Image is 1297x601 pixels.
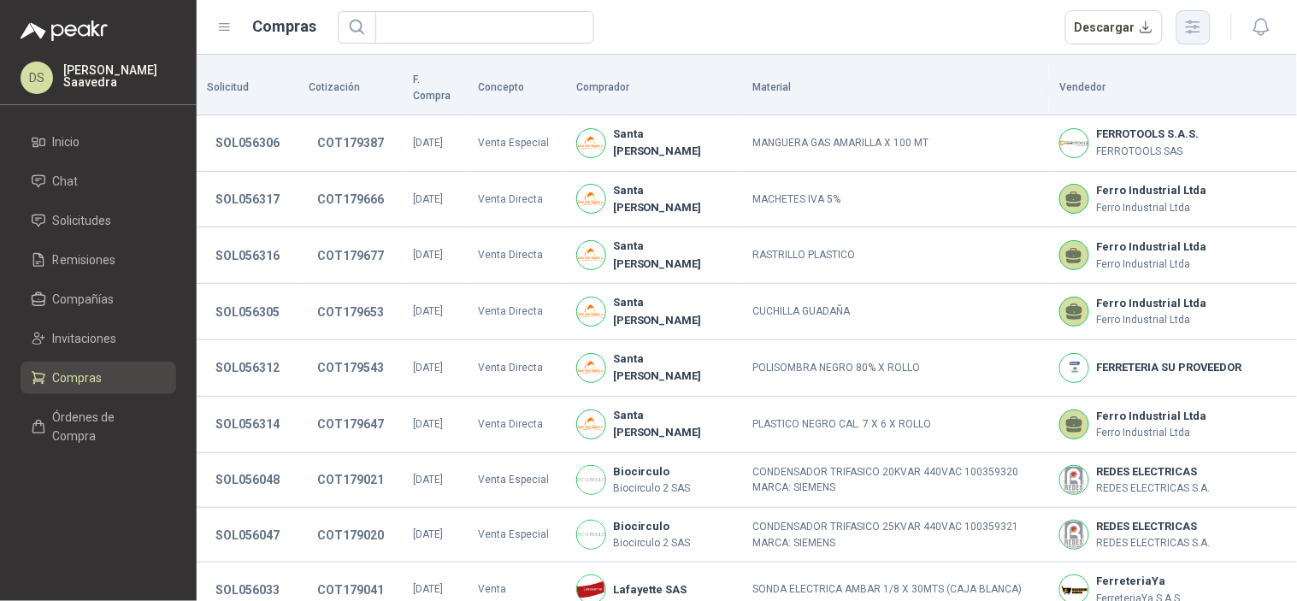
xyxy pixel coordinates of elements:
[613,407,733,442] b: Santa [PERSON_NAME]
[207,184,288,215] button: SOL056317
[1060,521,1088,549] img: Company Logo
[21,244,176,276] a: Remisiones
[1096,359,1241,376] b: FERRETERIA SU PROVEEDOR
[413,305,443,317] span: [DATE]
[742,397,1049,453] td: PLASTICO NEGRO CAL. 7 X 6 X ROLLO
[468,508,565,563] td: Venta Especial
[742,62,1049,115] th: Material
[1065,10,1164,44] button: Descargar
[577,410,605,439] img: Company Logo
[468,340,565,397] td: Venta Directa
[207,464,288,495] button: SOL056048
[309,297,392,327] button: COT179653
[21,362,176,394] a: Compras
[468,62,565,115] th: Concepto
[1096,239,1206,256] b: Ferro Industrial Ltda
[309,464,392,495] button: COT179021
[413,418,443,430] span: [DATE]
[613,182,733,217] b: Santa [PERSON_NAME]
[413,474,443,486] span: [DATE]
[298,62,403,115] th: Cotización
[207,409,288,439] button: SOL056314
[613,535,691,551] p: Biocirculo 2 SAS
[577,354,605,382] img: Company Logo
[413,528,443,540] span: [DATE]
[63,64,176,88] p: [PERSON_NAME] Saavedra
[1096,126,1199,143] b: FERROTOOLS S.A.S.
[468,284,565,340] td: Venta Directa
[309,409,392,439] button: COT179647
[309,127,392,158] button: COT179387
[21,21,108,41] img: Logo peakr
[309,520,392,551] button: COT179020
[577,298,605,326] img: Company Logo
[1096,200,1206,216] p: Ferro Industrial Ltda
[1060,354,1088,382] img: Company Logo
[577,466,605,494] img: Company Logo
[21,204,176,237] a: Solicitudes
[1096,408,1206,425] b: Ferro Industrial Ltda
[21,322,176,355] a: Invitaciones
[1096,480,1210,497] p: REDES ELECTRICAS S.A.
[207,520,288,551] button: SOL056047
[613,581,687,598] b: Lafayette SAS
[577,129,605,157] img: Company Logo
[413,249,443,261] span: [DATE]
[197,62,298,115] th: Solicitud
[309,184,392,215] button: COT179666
[21,165,176,197] a: Chat
[1096,535,1210,551] p: REDES ELECTRICAS S.A.
[577,185,605,213] img: Company Logo
[1096,312,1206,328] p: Ferro Industrial Ltda
[742,115,1049,172] td: MANGUERA GAS AMARILLA X 100 MT
[1060,466,1088,494] img: Company Logo
[21,401,176,452] a: Órdenes de Compra
[207,352,288,383] button: SOL056312
[1096,425,1206,441] p: Ferro Industrial Ltda
[53,250,116,269] span: Remisiones
[468,453,565,508] td: Venta Especial
[566,62,743,115] th: Comprador
[468,115,565,172] td: Venta Especial
[577,521,605,549] img: Company Logo
[53,290,115,309] span: Compañías
[53,211,112,230] span: Solicitudes
[413,362,443,374] span: [DATE]
[613,480,691,497] p: Biocirculo 2 SAS
[1096,182,1206,199] b: Ferro Industrial Ltda
[1060,129,1088,157] img: Company Logo
[53,329,117,348] span: Invitaciones
[613,126,733,161] b: Santa [PERSON_NAME]
[309,240,392,271] button: COT179677
[21,283,176,315] a: Compañías
[742,508,1049,563] td: CONDENSADOR TRIFASICO 25KVAR 440VAC 100359321 MARCA: SIEMENS
[21,126,176,158] a: Inicio
[53,133,80,151] span: Inicio
[207,297,288,327] button: SOL056305
[413,137,443,149] span: [DATE]
[742,172,1049,228] td: MACHETES IVA 5%
[1096,463,1210,480] b: REDES ELECTRICAS
[742,453,1049,508] td: CONDENSADOR TRIFASICO 20KVAR 440VAC 100359320 MARCA: SIEMENS
[613,351,733,386] b: Santa [PERSON_NAME]
[309,352,392,383] button: COT179543
[1096,256,1206,273] p: Ferro Industrial Ltda
[613,518,691,535] b: Biocirculo
[53,408,160,445] span: Órdenes de Compra
[468,172,565,228] td: Venta Directa
[577,241,605,269] img: Company Logo
[468,397,565,453] td: Venta Directa
[253,15,317,38] h1: Compras
[742,340,1049,397] td: POLISOMBRA NEGRO 80% X ROLLO
[468,227,565,284] td: Venta Directa
[1096,518,1210,535] b: REDES ELECTRICAS
[742,227,1049,284] td: RASTRILLO PLASTICO
[207,240,288,271] button: SOL056316
[21,62,53,94] div: DS
[613,238,733,273] b: Santa [PERSON_NAME]
[742,284,1049,340] td: CUCHILLA GUADAÑA
[53,172,79,191] span: Chat
[1096,573,1180,590] b: FerreteriaYa
[1096,144,1199,160] p: FERROTOOLS SAS
[1049,62,1297,115] th: Vendedor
